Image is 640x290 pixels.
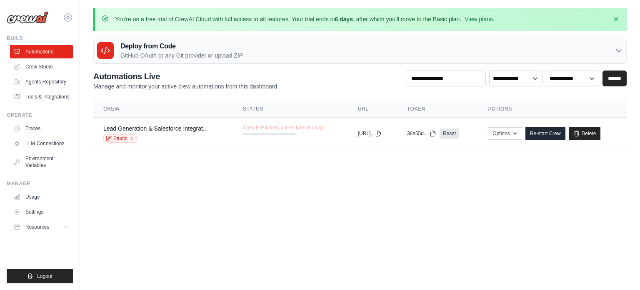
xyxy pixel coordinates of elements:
a: Usage [10,190,73,204]
a: Studio [103,134,137,143]
a: Lead Generation & Salesforce Integrat... [103,125,208,132]
button: Resources [10,220,73,234]
a: Traces [10,122,73,135]
a: Re-start Crew [525,127,565,140]
th: URL [348,101,397,118]
button: 36e55d... [407,130,436,137]
th: Crew [93,101,233,118]
div: Build [7,35,73,42]
h3: Deploy from Code [120,41,243,51]
a: Automations [10,45,73,58]
div: Manage [7,180,73,187]
a: Delete [569,127,601,140]
a: Crew Studio [10,60,73,73]
span: Resources [25,224,49,230]
p: Manage and monitor your active crew automations from this dashboard. [93,82,279,91]
strong: 6 days [335,16,353,23]
span: Logout [37,273,52,280]
a: Environment Variables [10,152,73,172]
a: Settings [10,205,73,219]
span: Crew is Paused, due to lack of usage [243,124,325,131]
div: Operate [7,112,73,119]
p: You're on a free trial of CrewAI Cloud with full access to all features. Your trial ends in , aft... [115,15,495,23]
th: Status [233,101,348,118]
th: Actions [478,101,627,118]
a: Agents Repository [10,75,73,88]
p: GitHub OAuth or any Git provider or upload ZIP [120,51,243,60]
a: View plans [465,16,492,23]
button: Logout [7,269,73,283]
button: Options [488,127,522,140]
a: Reset [440,129,459,139]
h2: Automations Live [93,71,279,82]
th: Token [397,101,478,118]
img: Logo [7,11,48,24]
a: LLM Connections [10,137,73,150]
a: Tools & Integrations [10,90,73,103]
